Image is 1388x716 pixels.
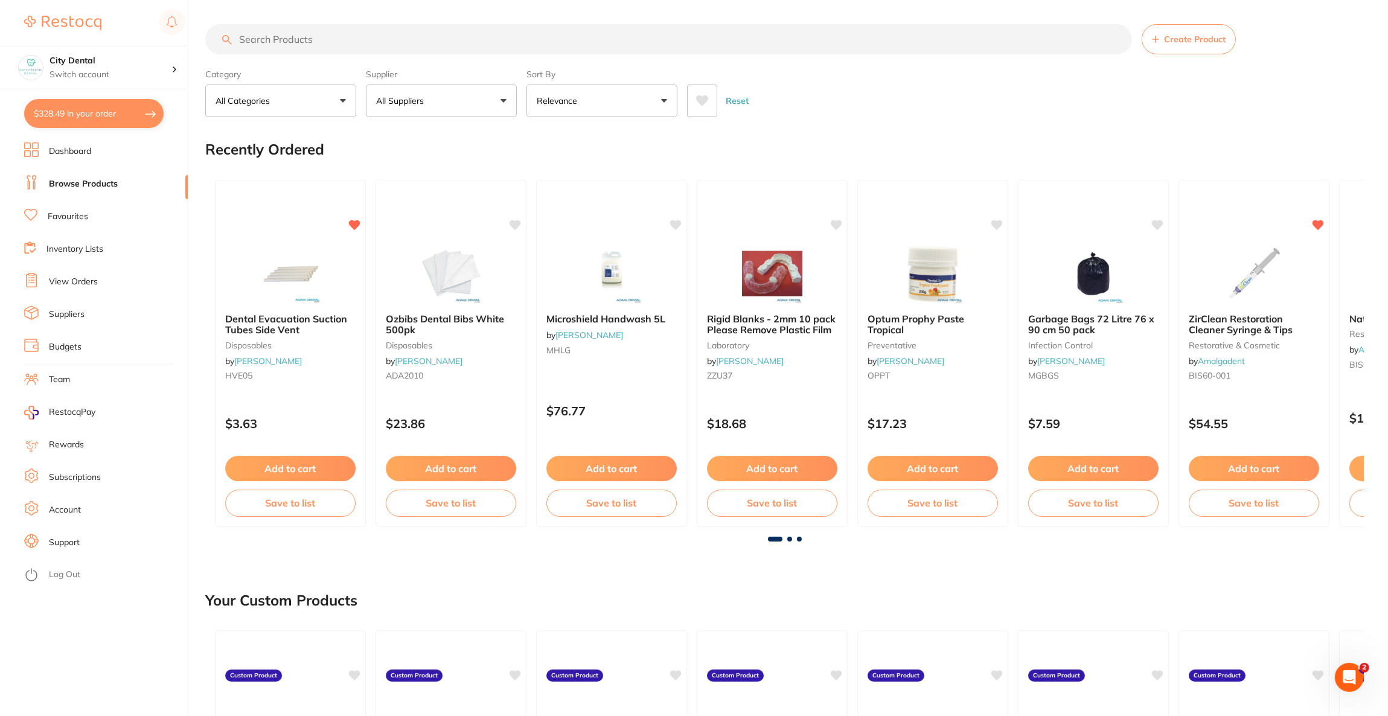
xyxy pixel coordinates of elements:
[1360,663,1369,673] span: 2
[868,371,998,380] small: OPPT
[546,330,623,340] span: by
[412,243,490,304] img: Ozbibs Dental Bibs White 500pk
[716,356,784,366] a: [PERSON_NAME]
[216,95,275,107] p: All Categories
[1037,356,1105,366] a: [PERSON_NAME]
[1189,670,1246,682] label: Custom Product
[868,313,998,336] b: Optum Prophy Paste Tropical
[1164,34,1226,44] span: Create Product
[49,439,84,451] a: Rewards
[1189,490,1319,516] button: Save to list
[546,490,677,516] button: Save to list
[225,371,356,380] small: HVE05
[877,356,944,366] a: [PERSON_NAME]
[49,178,118,190] a: Browse Products
[49,569,80,581] a: Log Out
[526,85,677,117] button: Relevance
[24,99,164,128] button: $328.49 in your order
[1189,371,1319,380] small: BIS60-001
[24,406,95,420] a: RestocqPay
[546,456,677,481] button: Add to cart
[1028,417,1159,430] p: $7.59
[707,670,764,682] label: Custom Product
[366,69,517,80] label: Supplier
[526,69,677,80] label: Sort By
[225,670,282,682] label: Custom Product
[707,313,837,336] b: Rigid Blanks - 2mm 10 pack Please Remove Plastic Film
[386,371,516,380] small: ADA2010
[1215,243,1293,304] img: ZirClean Restoration Cleaner Syringe & Tips
[48,211,88,223] a: Favourites
[49,504,81,516] a: Account
[366,85,517,117] button: All Suppliers
[50,55,171,67] h4: City Dental
[49,406,95,418] span: RestocqPay
[386,456,516,481] button: Add to cart
[1028,356,1105,366] span: by
[386,670,443,682] label: Custom Product
[1189,417,1319,430] p: $54.55
[386,340,516,350] small: disposables
[546,345,677,355] small: MHLG
[46,243,103,255] a: Inventory Lists
[1198,356,1245,366] a: Amalgadent
[205,592,357,609] h2: Your Custom Products
[1028,371,1159,380] small: MGBGS
[205,85,356,117] button: All Categories
[49,276,98,288] a: View Orders
[707,417,837,430] p: $18.68
[707,456,837,481] button: Add to cart
[376,95,429,107] p: All Suppliers
[225,490,356,516] button: Save to list
[546,404,677,418] p: $76.77
[225,456,356,481] button: Add to cart
[707,340,837,350] small: laboratory
[49,341,82,353] a: Budgets
[733,243,811,304] img: Rigid Blanks - 2mm 10 pack Please Remove Plastic Film
[225,313,356,336] b: Dental Evacuation Suction Tubes Side Vent
[49,145,91,158] a: Dashboard
[225,340,356,350] small: disposables
[205,69,356,80] label: Category
[1189,356,1245,366] span: by
[868,356,944,366] span: by
[49,537,80,549] a: Support
[225,417,356,430] p: $3.63
[1028,670,1085,682] label: Custom Product
[1028,490,1159,516] button: Save to list
[572,243,651,304] img: Microshield Handwash 5L
[205,24,1132,54] input: Search Products
[49,471,101,484] a: Subscriptions
[1189,313,1319,336] b: ZirClean Restoration Cleaner Syringe & Tips
[1028,456,1159,481] button: Add to cart
[1028,313,1159,336] b: Garbage Bags 72 Litre 76 x 90 cm 50 pack
[868,417,998,430] p: $17.23
[49,374,70,386] a: Team
[1142,24,1236,54] button: Create Product
[707,490,837,516] button: Save to list
[546,313,677,324] b: Microshield Handwash 5L
[24,9,101,37] a: Restocq Logo
[50,69,171,81] p: Switch account
[251,243,330,304] img: Dental Evacuation Suction Tubes Side Vent
[537,95,582,107] p: Relevance
[707,371,837,380] small: ZZU37
[868,490,998,516] button: Save to list
[1335,663,1364,692] iframe: Intercom live chat
[1028,340,1159,350] small: infection control
[386,356,462,366] span: by
[386,313,516,336] b: Ozbibs Dental Bibs White 500pk
[386,490,516,516] button: Save to list
[1054,243,1133,304] img: Garbage Bags 72 Litre 76 x 90 cm 50 pack
[1189,340,1319,350] small: restorative & cosmetic
[205,141,324,158] h2: Recently Ordered
[234,356,302,366] a: [PERSON_NAME]
[24,406,39,420] img: RestocqPay
[707,356,784,366] span: by
[19,56,43,80] img: City Dental
[395,356,462,366] a: [PERSON_NAME]
[868,456,998,481] button: Add to cart
[49,308,85,321] a: Suppliers
[868,340,998,350] small: preventative
[1189,456,1319,481] button: Add to cart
